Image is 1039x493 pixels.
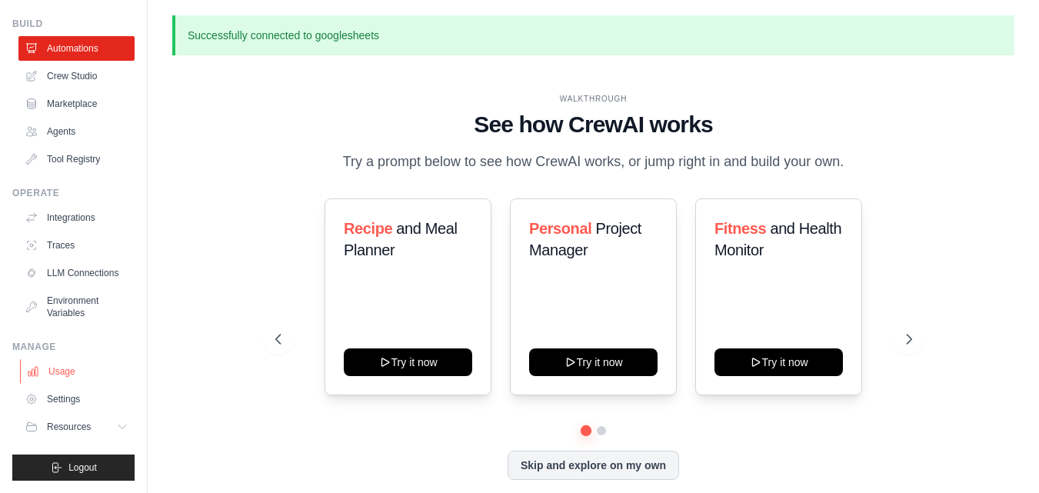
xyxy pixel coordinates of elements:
[68,461,97,474] span: Logout
[12,341,135,353] div: Manage
[20,359,136,384] a: Usage
[18,233,135,258] a: Traces
[172,15,1014,55] p: Successfully connected to googlesheets
[714,220,841,258] span: and Health Monitor
[18,415,135,439] button: Resources
[18,288,135,325] a: Environment Variables
[344,220,392,237] span: Recipe
[18,92,135,116] a: Marketplace
[275,93,912,105] div: WALKTHROUGH
[962,419,1039,493] iframe: Chat Widget
[18,119,135,144] a: Agents
[12,455,135,481] button: Logout
[12,187,135,199] div: Operate
[335,151,852,173] p: Try a prompt below to see how CrewAI works, or jump right in and build your own.
[508,451,679,480] button: Skip and explore on my own
[714,348,843,376] button: Try it now
[18,64,135,88] a: Crew Studio
[47,421,91,433] span: Resources
[529,348,658,376] button: Try it now
[18,387,135,411] a: Settings
[18,261,135,285] a: LLM Connections
[18,205,135,230] a: Integrations
[344,348,472,376] button: Try it now
[529,220,591,237] span: Personal
[275,111,912,138] h1: See how CrewAI works
[18,36,135,61] a: Automations
[344,220,457,258] span: and Meal Planner
[12,18,135,30] div: Build
[18,147,135,172] a: Tool Registry
[529,220,641,258] span: Project Manager
[714,220,766,237] span: Fitness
